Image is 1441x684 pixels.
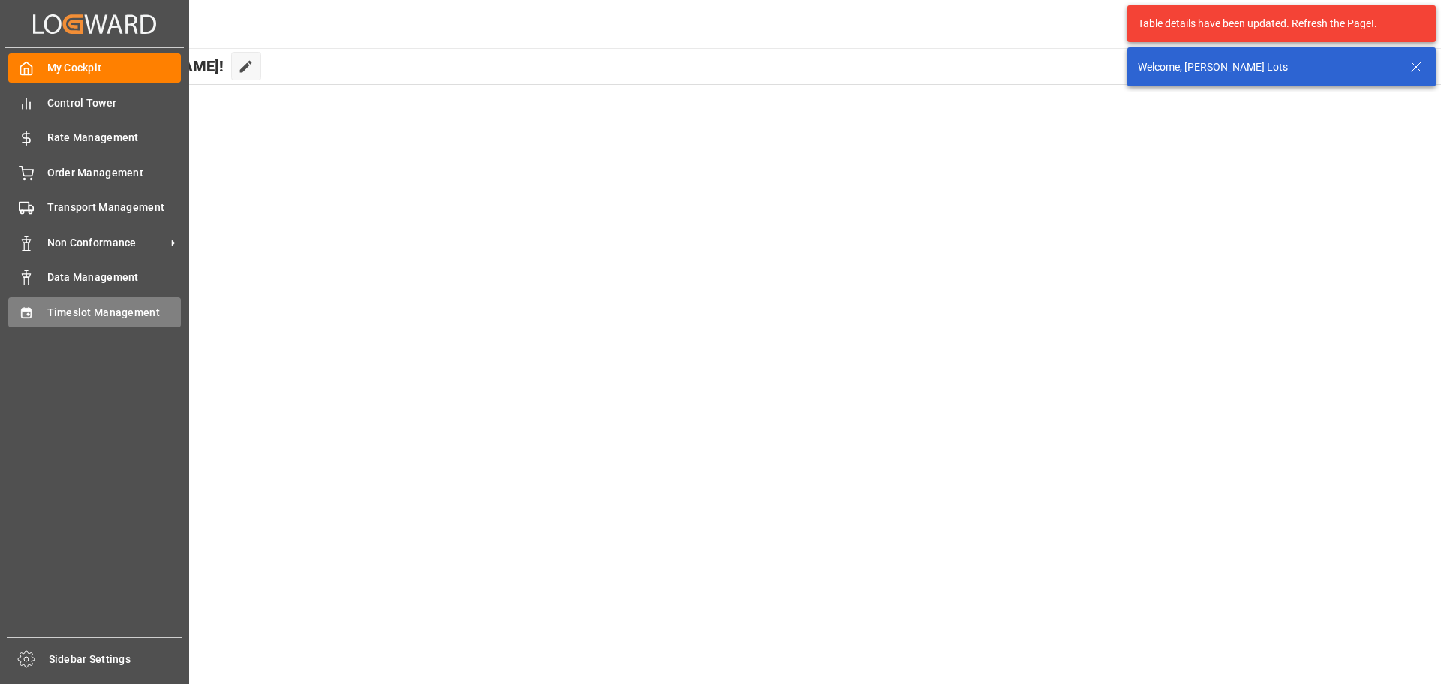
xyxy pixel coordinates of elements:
span: Control Tower [47,95,182,111]
a: Transport Management [8,193,181,222]
span: Hello [PERSON_NAME]! [62,52,224,80]
a: Rate Management [8,123,181,152]
span: Transport Management [47,200,182,215]
span: Sidebar Settings [49,652,183,667]
span: Rate Management [47,130,182,146]
a: Data Management [8,263,181,292]
span: Timeslot Management [47,305,182,321]
span: Order Management [47,165,182,181]
div: Welcome, [PERSON_NAME] Lots [1138,59,1396,75]
a: Order Management [8,158,181,187]
a: My Cockpit [8,53,181,83]
span: Data Management [47,270,182,285]
span: Non Conformance [47,235,166,251]
a: Control Tower [8,88,181,117]
span: My Cockpit [47,60,182,76]
a: Timeslot Management [8,297,181,327]
div: Table details have been updated. Refresh the Page!. [1138,16,1414,32]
